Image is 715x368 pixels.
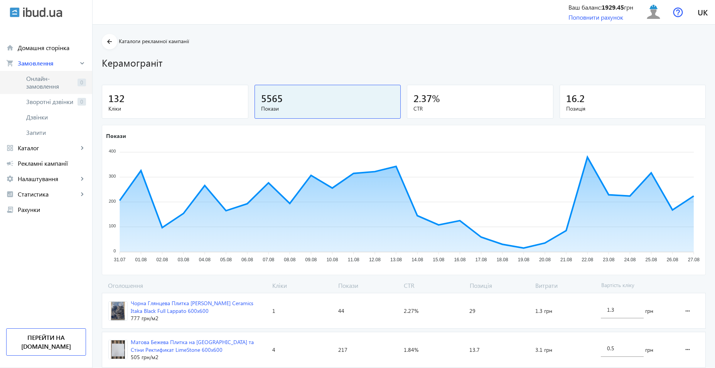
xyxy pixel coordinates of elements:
[454,257,465,263] tspan: 16.08
[78,79,86,86] span: 0
[241,257,253,263] tspan: 06.08
[535,346,552,354] span: 3.1 грн
[131,338,266,353] div: Матова Бежева Плитка на [GEOGRAPHIC_DATA] та Стіни Ректификат LimeStone 600х600
[467,281,533,290] span: Позиція
[272,346,275,354] span: 4
[6,160,14,167] mat-icon: campaign
[18,160,86,167] span: Рекламні кампанії
[602,3,624,11] b: 1929.45
[78,59,86,67] mat-icon: keyboard_arrow_right
[688,257,700,263] tspan: 27.08
[18,190,78,198] span: Статистика
[6,44,14,52] mat-icon: home
[18,59,78,67] span: Замовлення
[645,346,653,354] span: грн
[261,92,283,104] span: 5565
[109,149,116,154] tspan: 400
[673,7,683,17] img: help.svg
[348,257,359,263] tspan: 11.08
[566,105,700,113] span: Позиція
[220,257,232,263] tspan: 05.08
[157,257,168,263] tspan: 02.08
[113,249,116,253] tspan: 0
[114,257,125,263] tspan: 31.07
[10,7,20,17] img: ibud.svg
[560,257,572,263] tspan: 21.08
[272,307,275,315] span: 1
[518,257,530,263] tspan: 19.08
[109,302,127,320] img: 2534368440691603d50516224331908-f04db526d9.jpg
[26,75,74,90] span: Онлайн-замовлення
[18,175,78,183] span: Налаштування
[568,13,623,21] a: Поповнити рахунок
[78,144,86,152] mat-icon: keyboard_arrow_right
[6,190,14,198] mat-icon: analytics
[404,346,418,354] span: 1.84%
[102,281,269,290] span: Оголошення
[327,257,338,263] tspan: 10.08
[645,307,653,315] span: грн
[683,302,692,320] mat-icon: more_horiz
[535,307,552,315] span: 1.3 грн
[497,257,508,263] tspan: 18.08
[105,37,115,47] mat-icon: arrow_back
[683,340,692,359] mat-icon: more_horiz
[135,257,147,263] tspan: 01.08
[26,98,74,106] span: Зворотні дзвінки
[178,257,189,263] tspan: 03.08
[102,56,706,69] h1: Керамограніт
[6,175,14,183] mat-icon: settings
[469,346,480,354] span: 13.7
[404,307,418,315] span: 2.27%
[624,257,636,263] tspan: 24.08
[284,257,295,263] tspan: 08.08
[261,105,395,113] span: Покази
[18,44,86,52] span: Домашня сторінка
[131,314,266,322] div: 777 грн /м2
[269,281,335,290] span: Кліки
[106,132,126,139] text: Покази
[131,299,266,314] div: Чорна Глянцева Плитка [PERSON_NAME] Ceramics Itaka Black Full Lappato 600х600
[108,92,125,104] span: 132
[369,257,381,263] tspan: 12.08
[390,257,402,263] tspan: 13.08
[401,281,467,290] span: CTR
[476,257,487,263] tspan: 17.08
[108,105,242,113] span: Кліки
[26,113,86,121] span: Дзвінки
[568,3,633,12] div: Ваш баланс: грн
[109,174,116,178] tspan: 300
[566,92,585,104] span: 16.2
[305,257,317,263] tspan: 09.08
[18,144,78,152] span: Каталог
[432,92,440,104] span: %
[6,206,14,213] mat-icon: receipt_long
[6,328,86,356] a: Перейти на [DOMAIN_NAME]
[335,281,401,290] span: Покази
[6,144,14,152] mat-icon: grid_view
[263,257,274,263] tspan: 07.08
[433,257,444,263] tspan: 15.08
[18,206,86,213] span: Рахунки
[413,105,547,113] span: CTR
[131,353,266,361] div: 505 грн /м2
[78,190,86,198] mat-icon: keyboard_arrow_right
[469,307,476,315] span: 29
[539,257,551,263] tspan: 20.08
[109,340,127,359] img: 12494684409d4b1bd88466533518662-e564628ff5.jpg
[6,59,14,67] mat-icon: shopping_cart
[119,37,189,45] span: Каталоги рекламної кампанії
[411,257,423,263] tspan: 14.08
[109,199,116,203] tspan: 200
[413,92,432,104] span: 2.37
[603,257,614,263] tspan: 23.08
[667,257,678,263] tspan: 26.08
[78,98,86,106] span: 0
[199,257,211,263] tspan: 04.08
[598,281,676,290] span: Вартість кліку
[109,224,116,229] tspan: 100
[23,7,62,17] img: ibud_text.svg
[698,7,708,17] span: uk
[646,257,657,263] tspan: 25.08
[645,3,662,21] img: user.svg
